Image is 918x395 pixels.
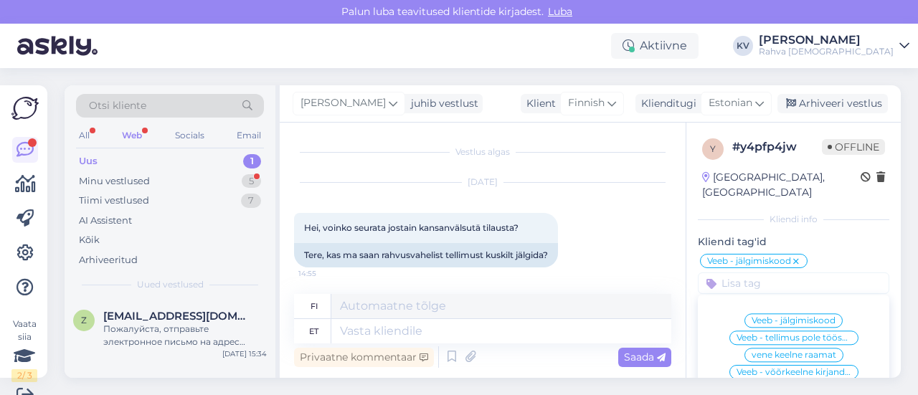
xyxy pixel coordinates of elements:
span: Veeb - jälgimiskood [752,316,836,325]
span: Veeb - võõrkeelne kirjandus [737,368,851,376]
span: Finnish [568,95,605,111]
div: Vaata siia [11,318,37,382]
span: zenjarin@gmail.com [103,310,252,323]
div: Tere, kas ma saan rahvusvahelist tellimust kuskilt jälgida? [294,243,558,267]
span: Luba [544,5,577,18]
div: Aktiivne [611,33,699,59]
div: All [76,126,93,145]
div: [DATE] [294,176,671,189]
div: [PERSON_NAME] [759,34,894,46]
div: Socials [172,126,207,145]
div: [GEOGRAPHIC_DATA], [GEOGRAPHIC_DATA] [702,170,861,200]
div: Kõik [79,233,100,247]
div: Klienditugi [635,96,696,111]
a: [PERSON_NAME]Rahva [DEMOGRAPHIC_DATA] [759,34,909,57]
p: Kliendi tag'id [698,234,889,249]
div: [DATE] 15:34 [222,348,267,359]
div: Rahva [DEMOGRAPHIC_DATA] [759,46,894,57]
span: Uued vestlused [137,278,204,291]
div: # y4pfp4jw [732,138,822,156]
img: Askly Logo [11,97,39,120]
div: juhib vestlust [405,96,478,111]
span: Veeb - tellimus pole töösse võetud [737,333,851,342]
div: fi [311,294,318,318]
input: Lisa tag [698,272,889,294]
div: Vestlus algas [294,146,671,158]
div: Web [119,126,145,145]
span: Veeb - jälgimiskood [707,257,791,265]
div: Minu vestlused [79,174,150,189]
span: Offline [822,139,885,155]
div: KV [733,36,753,56]
div: Klient [521,96,556,111]
div: 7 [241,194,261,208]
div: Arhiveeri vestlus [777,94,888,113]
span: Otsi kliente [89,98,146,113]
div: 5 [242,174,261,189]
span: vene keelne raamat [752,351,836,359]
span: 14:55 [298,268,352,279]
div: AI Assistent [79,214,132,228]
span: z [81,315,87,325]
span: y [710,143,716,154]
div: Kliendi info [698,213,889,226]
div: 2 / 3 [11,369,37,382]
span: Hei, voinko seurata jostain kansanvälsutä tilausta? [304,222,519,233]
span: Saada [624,351,666,363]
div: et [309,319,318,343]
div: Uus [79,154,98,168]
div: 1 [243,154,261,168]
span: Estonian [709,95,752,111]
div: Tiimi vestlused [79,194,149,208]
div: Arhiveeritud [79,253,138,267]
div: Privaatne kommentaar [294,348,434,367]
div: Пожалуйста, отправьте электронное письмо на адрес [EMAIL_ADDRESS][DOMAIN_NAME] с номером вашего з... [103,323,267,348]
div: Email [234,126,264,145]
span: [PERSON_NAME] [301,95,386,111]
